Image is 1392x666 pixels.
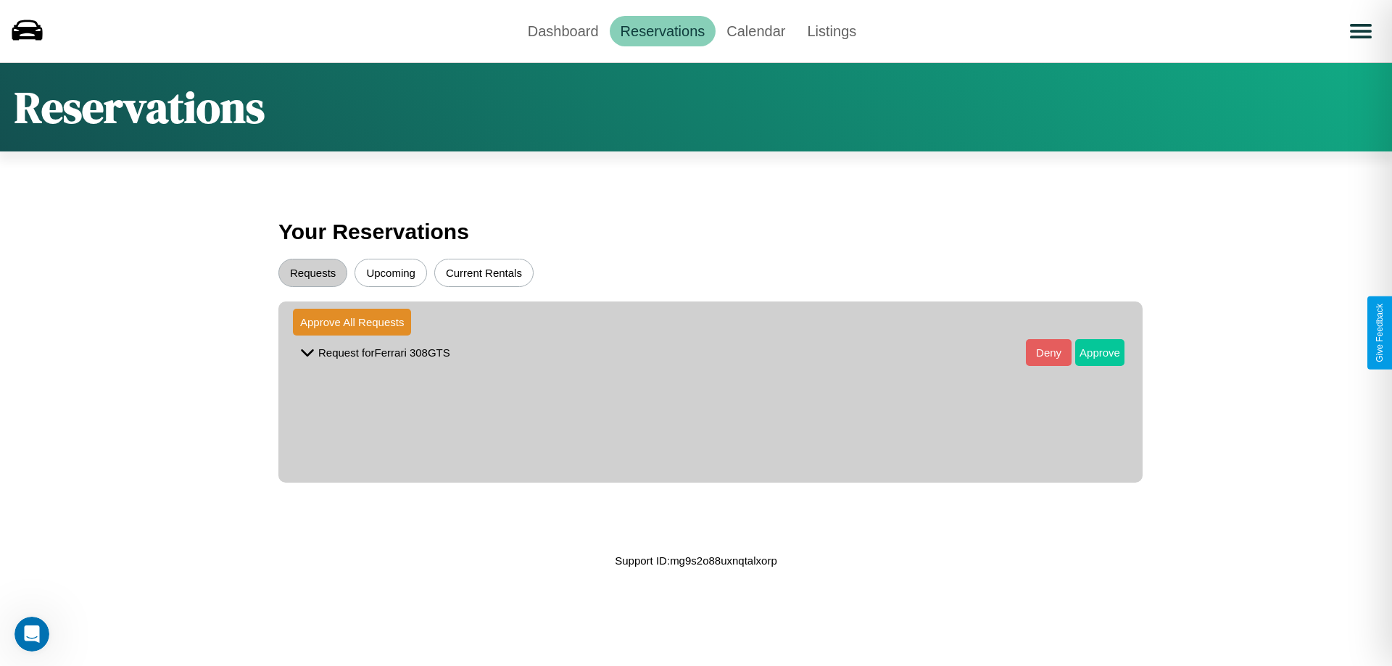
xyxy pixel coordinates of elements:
p: Request for Ferrari 308GTS [318,343,450,362]
a: Listings [796,16,867,46]
button: Approve All Requests [293,309,411,336]
button: Approve [1075,339,1124,366]
button: Requests [278,259,347,287]
button: Upcoming [355,259,427,287]
iframe: Intercom live chat [14,617,49,652]
a: Dashboard [517,16,610,46]
button: Open menu [1341,11,1381,51]
a: Reservations [610,16,716,46]
h3: Your Reservations [278,212,1114,251]
button: Deny [1026,339,1072,366]
a: Calendar [716,16,796,46]
button: Current Rentals [434,259,534,287]
p: Support ID: mg9s2o88uxnqtalxorp [615,551,776,570]
div: Give Feedback [1375,304,1385,362]
h1: Reservations [14,78,265,137]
